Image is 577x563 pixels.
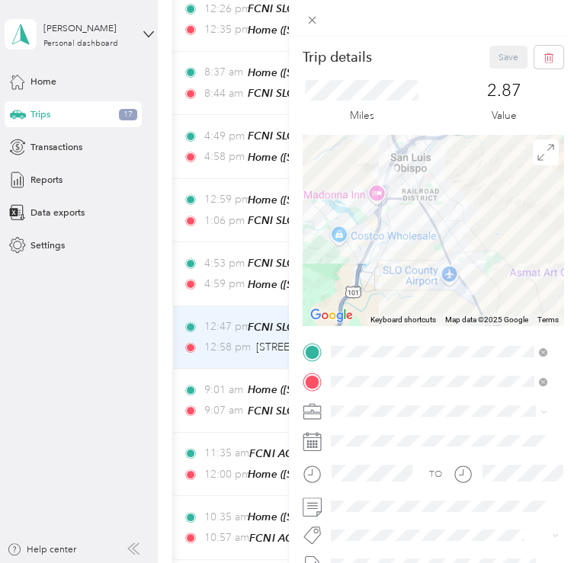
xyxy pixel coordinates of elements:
[306,305,357,325] img: Google
[303,48,372,66] p: Trip details
[306,305,357,325] a: Open this area in Google Maps (opens a new window)
[491,107,516,123] p: Value
[445,315,528,324] span: Map data ©2025 Google
[429,468,442,481] div: TO
[350,107,374,123] p: Miles
[492,478,577,563] iframe: Everlance-gr Chat Button Frame
[537,315,559,324] a: Terms (opens in new tab)
[370,315,436,325] button: Keyboard shortcuts
[486,80,521,101] p: 2.87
